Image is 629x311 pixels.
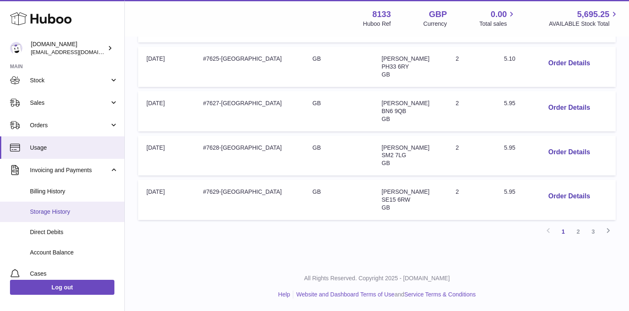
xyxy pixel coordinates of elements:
button: Order Details [542,99,597,116]
button: Order Details [542,55,597,72]
span: Billing History [30,188,118,195]
span: Storage History [30,208,118,216]
a: 3 [586,224,601,239]
span: [PERSON_NAME] [381,55,429,62]
span: GB [381,160,390,166]
span: Cases [30,270,118,278]
strong: 8133 [372,9,391,20]
td: GB [304,180,373,220]
span: Sales [30,99,109,107]
span: SE15 6RW [381,196,410,203]
span: GB [381,71,390,78]
td: GB [304,136,373,176]
img: info@activeposture.co.uk [10,42,22,54]
p: All Rights Reserved. Copyright 2025 - [DOMAIN_NAME] [131,274,622,282]
span: 5,695.25 [577,9,609,20]
span: [PERSON_NAME] [381,144,429,151]
span: 5.95 [504,188,515,195]
span: [PERSON_NAME] [381,100,429,106]
span: Direct Debits [30,228,118,236]
span: AVAILABLE Stock Total [549,20,619,28]
td: GB [304,91,373,131]
div: Currency [423,20,447,28]
span: GB [381,204,390,211]
td: [DATE] [138,91,195,131]
span: 5.10 [504,55,515,62]
a: 0.00 Total sales [479,9,516,28]
td: #7629-[GEOGRAPHIC_DATA] [195,180,304,220]
span: GB [381,116,390,122]
td: 2 [447,180,495,220]
a: Website and Dashboard Terms of Use [296,291,394,298]
td: [DATE] [138,47,195,87]
td: #7625-[GEOGRAPHIC_DATA] [195,47,304,87]
td: #7628-[GEOGRAPHIC_DATA] [195,136,304,176]
a: Log out [10,280,114,295]
td: [DATE] [138,136,195,176]
span: [EMAIL_ADDRESS][DOMAIN_NAME] [31,49,122,55]
span: PH33 6RY [381,63,409,70]
td: 2 [447,136,495,176]
td: #7627-[GEOGRAPHIC_DATA] [195,91,304,131]
td: [DATE] [138,180,195,220]
button: Order Details [542,188,597,205]
span: SM2 7LG [381,152,406,158]
button: Order Details [542,144,597,161]
span: Invoicing and Payments [30,166,109,174]
td: GB [304,47,373,87]
div: Huboo Ref [363,20,391,28]
strong: GBP [429,9,447,20]
span: BN6 9QB [381,108,406,114]
a: Service Terms & Conditions [404,291,476,298]
div: [DOMAIN_NAME] [31,40,106,56]
span: Orders [30,121,109,129]
span: 5.95 [504,144,515,151]
a: 2 [571,224,586,239]
span: [PERSON_NAME] [381,188,429,195]
a: Help [278,291,290,298]
td: 2 [447,47,495,87]
a: 1 [556,224,571,239]
td: 2 [447,91,495,131]
span: 0.00 [491,9,507,20]
span: Stock [30,77,109,84]
a: 5,695.25 AVAILABLE Stock Total [549,9,619,28]
span: Total sales [479,20,516,28]
span: Account Balance [30,249,118,257]
span: Usage [30,144,118,152]
span: 5.95 [504,100,515,106]
li: and [293,291,475,299]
